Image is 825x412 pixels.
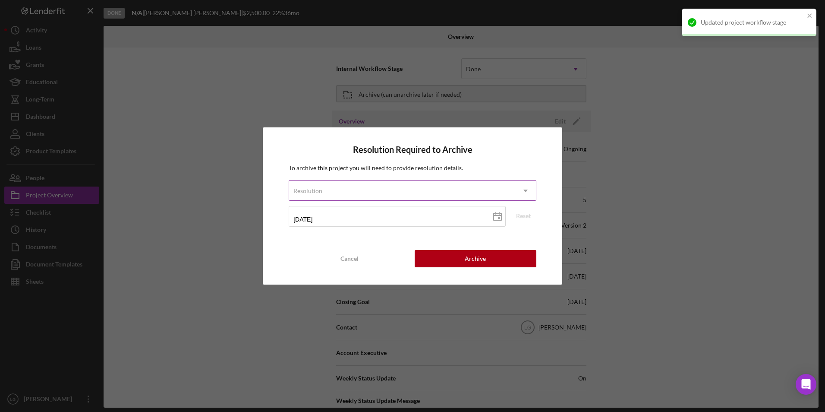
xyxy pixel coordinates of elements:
button: close [807,12,813,20]
div: Cancel [340,250,359,267]
div: Reset [516,209,531,222]
div: Resolution [293,187,322,194]
p: To archive this project you will need to provide resolution details. [289,163,536,173]
div: Open Intercom Messenger [796,374,816,395]
div: Updated project workflow stage [701,19,804,26]
button: Reset [510,209,536,222]
div: Archive [465,250,486,267]
button: Archive [415,250,536,267]
h4: Resolution Required to Archive [289,145,536,155]
button: Cancel [289,250,410,267]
